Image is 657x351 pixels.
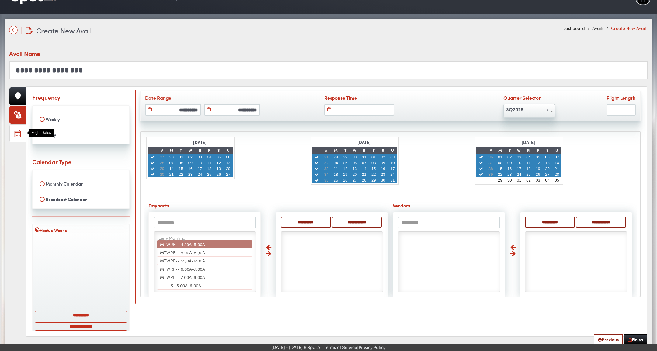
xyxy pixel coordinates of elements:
li: Create New Avail [605,25,645,31]
td: 31 [388,177,397,183]
td: 13 [224,160,233,166]
td: T [505,147,514,154]
td: 27 [224,172,233,177]
td: 11 [204,160,214,166]
span: -----S- 5:00A-6:00A [160,282,201,288]
td: W [350,147,360,154]
td: 17 [514,166,524,172]
td: S [543,147,552,154]
label: Date Range [145,94,273,103]
td: 08 [369,160,378,166]
td: T [176,147,186,154]
td: 24 [388,172,397,177]
td: 06 [543,154,552,160]
td: R [360,147,369,154]
img: name-arrow-back-state-default-icon-true-icon-only-true-type.svg [9,26,18,34]
td: U [224,147,233,154]
td: 09 [186,160,195,166]
div: Frequency [32,93,60,102]
td: 38 [486,166,495,172]
td: 37 [486,160,495,166]
td: S [378,147,388,154]
td: 03 [514,154,524,160]
td: 19 [214,166,224,172]
td: 30 [505,177,514,183]
span: MTWRF-- 5:00A-5:30A [160,249,205,255]
td: 01 [514,177,524,183]
td: 09 [505,160,514,166]
td: F [369,147,378,154]
span: -----S- 6:00A-7:00A [160,290,201,297]
td: 18 [204,166,214,172]
td: 30 [167,154,176,160]
td: 21 [552,166,561,172]
span: MTWRF-- 5:30A-6:00A [160,258,205,264]
span: MTWRF-- 6:00A-7:00A [160,266,205,272]
td: M [495,147,505,154]
td: 24 [514,172,524,177]
td: 28 [331,154,340,160]
td: # [322,147,331,154]
td: 14 [552,160,561,166]
td: 14 [360,166,369,172]
td: 28 [157,160,167,166]
td: 06 [350,160,360,166]
td: 11 [331,166,340,172]
img: line-12.svg [21,27,22,34]
td: 01 [495,154,505,160]
span: Remove all items [546,105,549,114]
td: 21 [360,172,369,177]
td: 07 [360,160,369,166]
td: 39 [486,172,495,177]
a: Previous [594,334,623,345]
label: Flight Length [607,94,636,103]
td: 19 [341,172,350,177]
td: U [388,147,397,154]
td: 11 [524,160,533,166]
td: 12 [341,166,350,172]
td: 10 [514,160,524,166]
td: 29 [157,166,167,172]
label: Vendors [393,202,632,210]
td: M [167,147,176,154]
td: F [204,147,214,154]
div: [DATE] [355,139,373,147]
td: 18 [331,172,340,177]
td: R [524,147,533,154]
td: 08 [176,160,186,166]
td: 17 [388,166,397,172]
td: 30 [378,177,388,183]
td: 02 [186,154,195,160]
td: 01 [176,154,186,160]
td: W [186,147,195,154]
td: 06 [224,154,233,160]
td: 03 [388,154,397,160]
label: Hiatus Weeks [35,227,127,235]
span: MTWRF-- 4:30A-5:00A [160,241,205,247]
td: 18 [524,166,533,172]
a: Dashboard [562,25,585,31]
td: 16 [505,166,514,172]
td: 02 [505,154,514,160]
td: 24 [195,172,204,177]
td: 28 [360,177,369,183]
td: 27 [157,154,167,160]
td: 02 [524,177,533,183]
td: 26 [341,177,350,183]
td: 04 [331,160,340,166]
div: Calendar Type [32,157,71,166]
label: Quarter Selector [503,94,555,103]
td: 04 [543,177,552,183]
td: 20 [350,172,360,177]
td: 35 [322,177,331,183]
td: 15 [369,166,378,172]
label: Response Time [324,94,452,103]
td: 04 [524,154,533,160]
td: 15 [495,166,505,172]
span: Create New Avail [36,25,92,36]
div: Avail Name [9,49,41,58]
td: 31 [360,154,369,160]
td: 33 [322,166,331,172]
td: 30 [350,154,360,160]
